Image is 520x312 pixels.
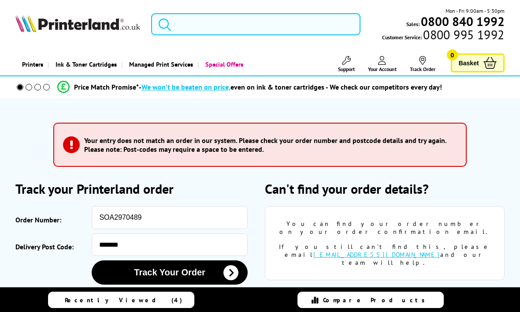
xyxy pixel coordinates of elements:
li: modal_Promise [4,79,495,95]
span: Customer Service: [382,30,504,41]
h3: Your entry does not match an order in our system. Please check your order number and postcode det... [84,136,453,154]
span: Recently Viewed (4) [65,296,182,304]
span: Basket [459,57,479,69]
label: Delivery Post Code: [15,238,87,256]
a: Printers [15,53,48,75]
a: Recently Viewed (4) [48,292,194,308]
span: Support [338,66,355,72]
a: Compare Products [297,292,444,308]
div: If you still can't find this, please email and our team will help. [279,243,491,267]
span: Mon - Fri 9:00am - 5:30pm [446,7,505,15]
img: Printerland Logo [15,15,140,32]
label: Order Number: [15,211,87,229]
span: Price Match Promise* [74,83,139,91]
a: Your Account [368,56,397,72]
a: 0800 840 1992 [420,17,505,26]
h2: Can't find your order details? [265,180,505,197]
a: Special Offers [197,53,248,75]
a: Managed Print Services [121,53,197,75]
h2: Track your Printerland order [15,180,255,197]
a: Ink & Toner Cartridges [48,53,121,75]
button: Track Your Order [92,260,247,285]
span: 0 [447,49,458,60]
span: Ink & Toner Cartridges [56,53,117,75]
input: eg: SOA123456 or SO123456 [92,206,247,229]
span: 0800 995 1992 [422,30,504,39]
a: Basket 0 [451,53,505,72]
a: [EMAIL_ADDRESS][DOMAIN_NAME] [313,251,440,259]
span: Your Account [368,66,397,72]
div: You can find your order number on your order confirmation email. [279,220,491,236]
span: Sales: [406,20,420,28]
span: Compare Products [323,296,430,304]
a: Printerland Logo [15,15,140,34]
span: We won’t be beaten on price, [141,83,230,91]
b: 0800 840 1992 [421,13,505,30]
a: Support [338,56,355,72]
a: Track Order [410,56,435,72]
div: - even on ink & toner cartridges - We check our competitors every day! [139,83,442,91]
